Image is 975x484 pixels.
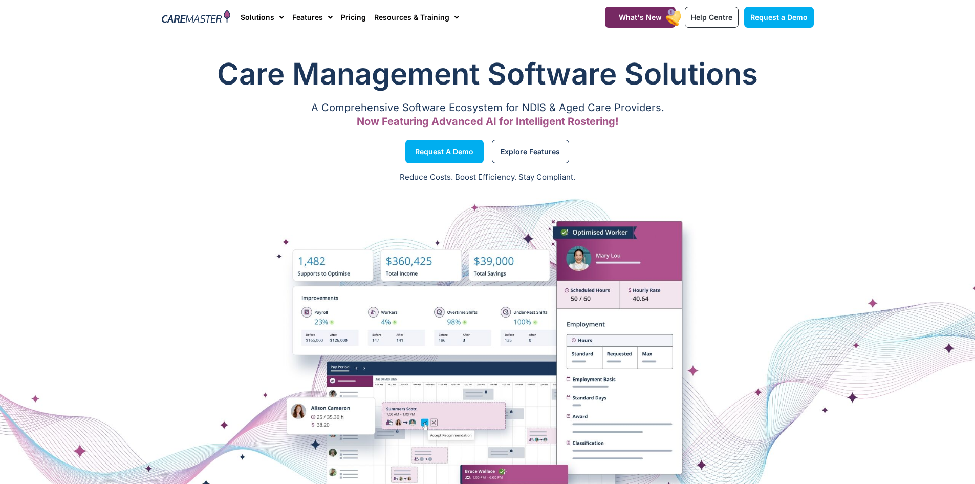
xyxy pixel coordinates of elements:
span: Request a Demo [750,13,808,22]
img: CareMaster Logo [162,10,231,25]
span: Now Featuring Advanced AI for Intelligent Rostering! [357,115,619,128]
a: Explore Features [492,140,569,163]
h1: Care Management Software Solutions [162,53,814,94]
a: Request a Demo [405,140,484,163]
a: Request a Demo [744,7,814,28]
p: A Comprehensive Software Ecosystem for NDIS & Aged Care Providers. [162,104,814,111]
span: What's New [619,13,662,22]
a: What's New [605,7,676,28]
p: Reduce Costs. Boost Efficiency. Stay Compliant. [6,172,969,183]
span: Help Centre [691,13,732,22]
span: Explore Features [501,149,560,154]
a: Help Centre [685,7,739,28]
span: Request a Demo [415,149,473,154]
